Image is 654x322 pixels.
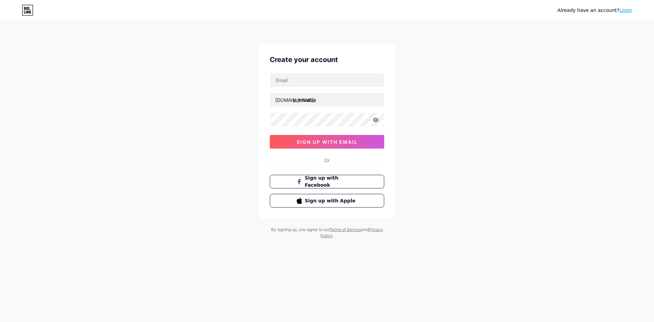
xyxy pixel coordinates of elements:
div: Already have an account? [558,7,632,14]
span: Sign up with Facebook [305,174,358,189]
a: Login [619,7,632,13]
a: Terms of Service [329,227,361,232]
div: By signing up, you agree to our and . [269,227,385,239]
div: Create your account [270,55,384,65]
span: Sign up with Apple [305,197,358,204]
div: Or [324,157,330,164]
button: Sign up with Facebook [270,175,384,188]
input: username [270,93,384,107]
span: sign up with email [297,139,358,145]
input: Email [270,73,384,87]
div: [DOMAIN_NAME]/ [275,96,315,104]
button: sign up with email [270,135,384,149]
button: Sign up with Apple [270,194,384,208]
